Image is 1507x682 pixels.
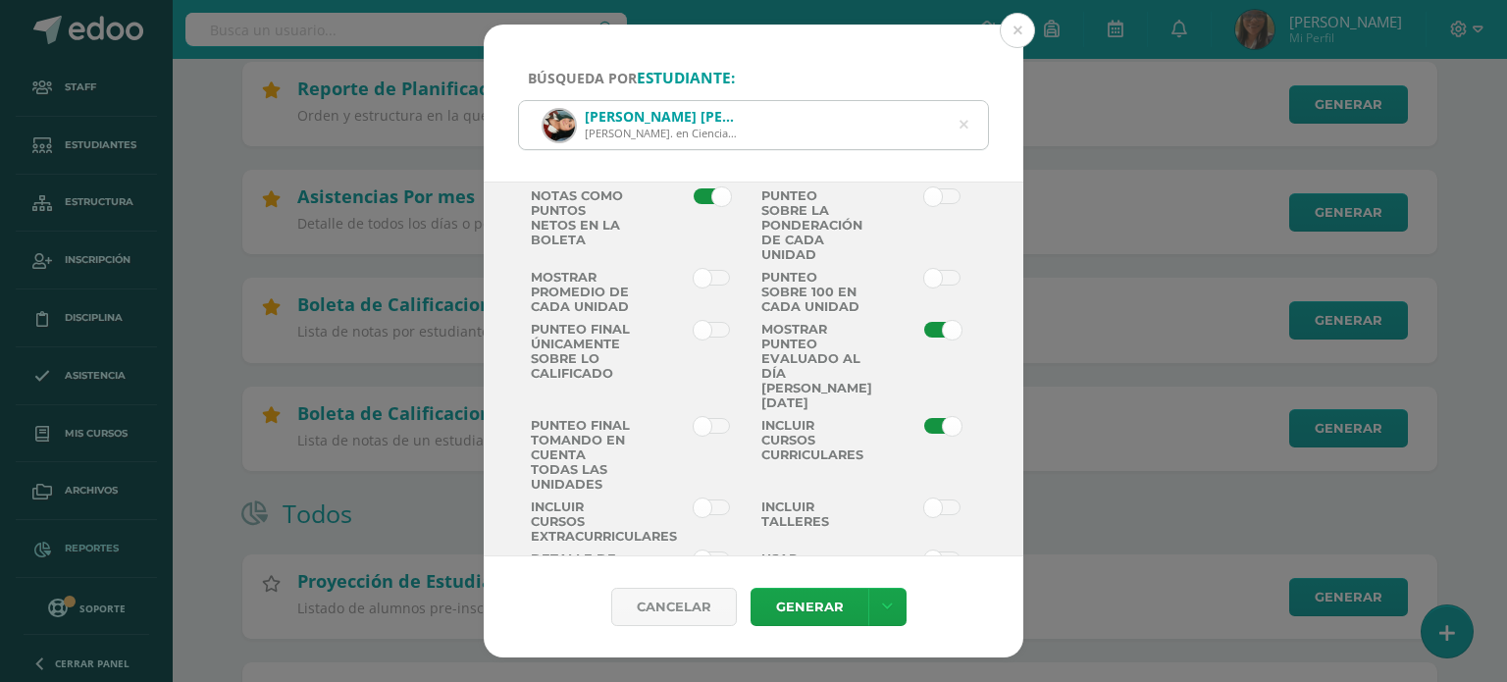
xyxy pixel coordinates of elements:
[585,126,737,140] div: [PERSON_NAME]. en Ciencias y Letras 221039
[637,68,735,88] strong: estudiante:
[753,322,869,410] label: Mostrar punteo evaluado al día [PERSON_NAME][DATE]
[585,107,737,126] div: [PERSON_NAME] [PERSON_NAME]
[753,551,869,610] label: Usar nombres cortos de unidades
[753,418,869,492] label: Incluir cursos curriculares
[523,322,639,410] label: Esta configuración hará que las actividades no calificadas no se tomen en cuenta para calcular la...
[753,188,869,262] label: Esta configuración hará una regla de tres para que la nota del curso se muestre sobre a la ponder...
[523,499,639,544] label: Incluir cursos extracurriculares
[611,588,737,626] div: Cancelar
[523,418,639,492] label: Esta configuración agregara una columna extra al final donde se sumará el acumulado en cada unidad.
[523,270,639,314] label: Esta configuración mostrara una fila al final con el promedio de cada unidad.
[519,101,988,149] input: ej. Nicholas Alekzander, etc.
[523,551,639,610] label: Detalle de cursos compuestos
[544,110,575,141] img: d10319614af677aa3bf4d1b81964b74e.png
[523,188,639,262] label: Notas como puntos netos en la boleta
[528,69,735,87] span: Búsqueda por
[1000,13,1035,48] button: Close (Esc)
[751,588,868,626] a: Generar
[753,499,869,544] label: Incluir talleres
[753,270,869,314] label: Esta configuración hará una regla de tres para que la nota del curso se muestre sobre 100.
